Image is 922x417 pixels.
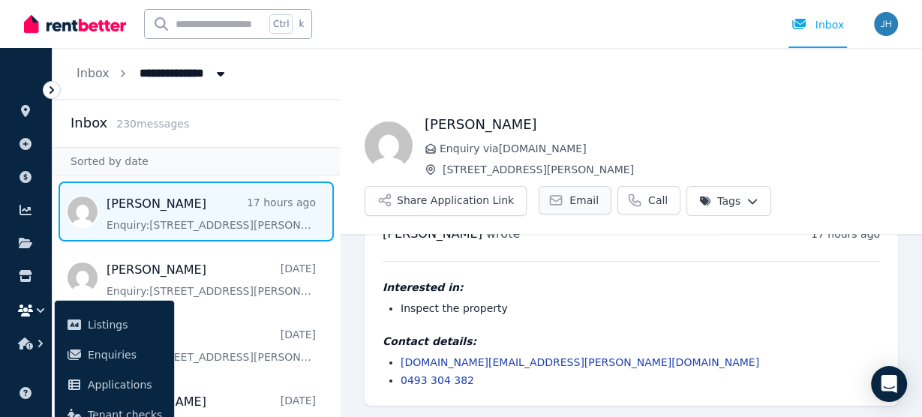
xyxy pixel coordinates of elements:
[71,112,107,133] h2: Inbox
[686,186,771,216] button: Tags
[53,48,252,99] nav: Breadcrumb
[440,141,898,156] span: Enquiry via [DOMAIN_NAME]
[874,12,898,36] img: Serenity Stays Management Pty Ltd
[24,13,126,35] img: RentBetter
[88,346,162,364] span: Enquiries
[107,195,316,232] a: [PERSON_NAME]17 hours agoEnquiry:[STREET_ADDRESS][PERSON_NAME].
[811,228,880,240] time: 17 hours ago
[269,14,293,34] span: Ctrl
[617,186,680,214] a: Call
[383,280,880,295] h4: Interested in:
[61,340,168,370] a: Enquiries
[401,356,759,368] a: [DOMAIN_NAME][EMAIL_ADDRESS][PERSON_NAME][DOMAIN_NAME]
[53,147,340,175] div: Sorted by date
[88,316,162,334] span: Listings
[401,301,880,316] li: Inspect the property
[569,193,599,208] span: Email
[791,17,844,32] div: Inbox
[365,121,413,169] img: Youn hee
[648,193,668,208] span: Call
[107,327,316,364] a: Sahar[DATE]Enquiry:[STREET_ADDRESS][PERSON_NAME].
[88,376,162,394] span: Applications
[365,186,527,216] button: Share Application Link
[61,310,168,340] a: Listings
[77,66,110,80] a: Inbox
[61,370,168,400] a: Applications
[539,186,611,214] a: Email
[299,18,304,30] span: k
[871,366,907,402] div: Open Intercom Messenger
[107,261,316,298] a: [PERSON_NAME][DATE]Enquiry:[STREET_ADDRESS][PERSON_NAME].
[401,374,474,386] a: 0493 304 382
[425,114,898,135] h1: [PERSON_NAME]
[383,334,880,349] h4: Contact details:
[699,193,740,208] span: Tags
[116,118,189,130] span: 230 message s
[443,162,898,177] span: [STREET_ADDRESS][PERSON_NAME]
